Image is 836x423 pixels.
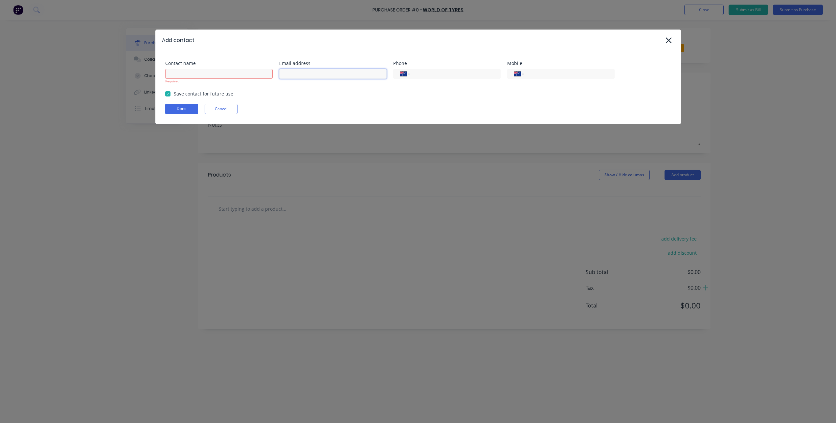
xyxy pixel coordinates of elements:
[174,90,233,97] div: Save contact for future use
[205,104,237,114] button: Cancel
[165,61,273,66] div: Contact name
[165,104,198,114] button: Done
[507,61,615,66] div: Mobile
[279,61,387,66] div: Email address
[165,79,273,84] div: Required
[162,36,194,44] div: Add contact
[393,61,501,66] div: Phone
